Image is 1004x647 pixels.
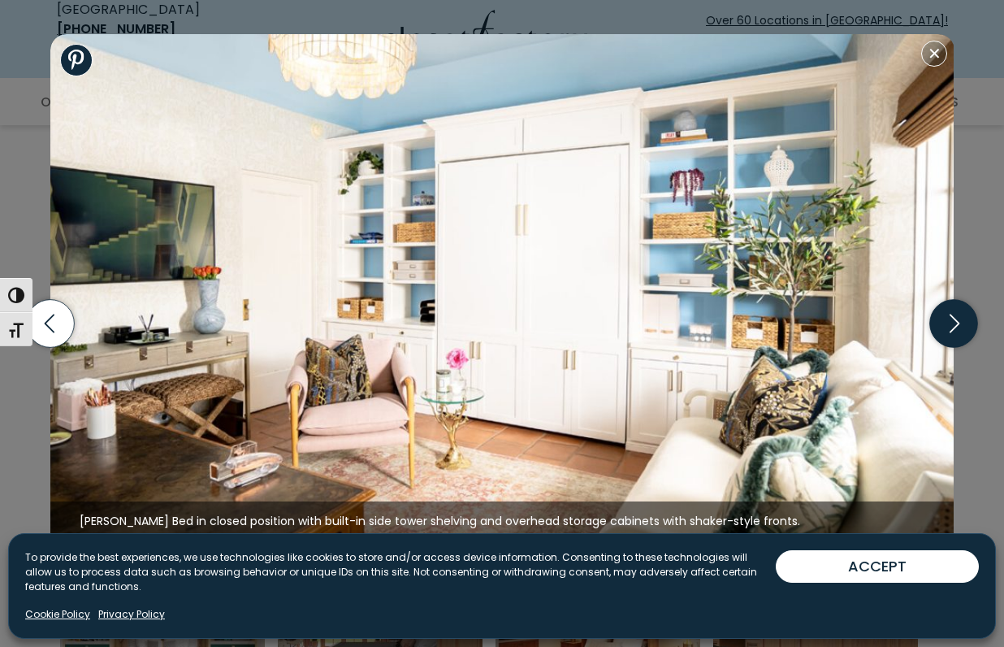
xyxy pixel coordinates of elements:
button: ACCEPT [776,550,979,583]
img: Murphy Bed closed to create dual-purpose room [50,34,954,542]
a: Privacy Policy [98,607,165,622]
figcaption: [PERSON_NAME] Bed in closed position with built-in side tower shelving and overhead storage cabin... [50,502,954,542]
button: Close modal [921,41,947,67]
p: To provide the best experiences, we use technologies like cookies to store and/or access device i... [25,550,776,594]
a: Cookie Policy [25,607,90,622]
a: Share to Pinterest [60,44,93,76]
